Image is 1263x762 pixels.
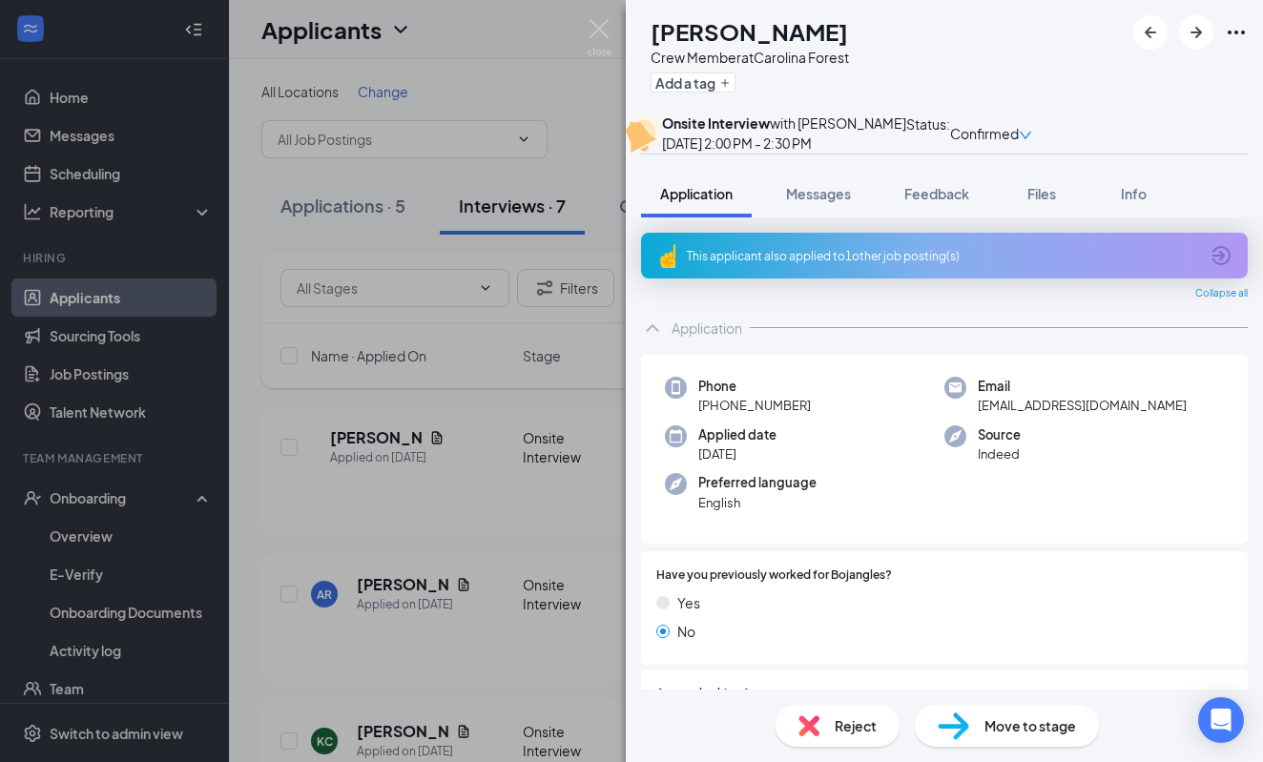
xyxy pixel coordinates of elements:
[906,113,950,154] div: Status :
[660,185,733,202] span: Application
[672,319,742,338] div: Application
[677,621,695,642] span: No
[978,425,1021,444] span: Source
[1210,244,1232,267] svg: ArrowCircle
[656,566,892,585] span: Have you previously worked for Bojangles?
[698,425,776,444] span: Applied date
[984,715,1076,736] span: Move to stage
[978,396,1187,415] span: [EMAIL_ADDRESS][DOMAIN_NAME]
[698,444,776,463] span: [DATE]
[786,185,851,202] span: Messages
[978,377,1187,396] span: Email
[1225,21,1248,44] svg: Ellipses
[835,715,877,736] span: Reject
[698,377,811,396] span: Phone
[904,185,969,202] span: Feedback
[950,123,1019,144] span: Confirmed
[719,77,731,89] svg: Plus
[1121,185,1147,202] span: Info
[651,72,735,93] button: PlusAdd a tag
[677,592,700,613] span: Yes
[1027,185,1056,202] span: Files
[1195,286,1248,301] span: Collapse all
[651,48,849,67] div: Crew Member at Carolina Forest
[1133,15,1168,50] button: ArrowLeftNew
[1019,129,1032,142] span: down
[641,317,664,340] svg: ChevronUp
[698,396,811,415] span: [PHONE_NUMBER]
[698,473,817,492] span: Preferred language
[1139,21,1162,44] svg: ArrowLeftNew
[662,114,770,132] b: Onsite Interview
[978,444,1021,463] span: Indeed
[651,15,848,48] h1: [PERSON_NAME]
[662,133,906,154] div: [DATE] 2:00 PM - 2:30 PM
[1198,697,1244,743] div: Open Intercom Messenger
[662,113,906,133] div: with [PERSON_NAME]
[1185,21,1208,44] svg: ArrowRight
[656,685,772,703] span: Are you looking for a:
[1179,15,1213,50] button: ArrowRight
[698,493,817,512] span: English
[687,248,1198,264] div: This applicant also applied to 1 other job posting(s)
